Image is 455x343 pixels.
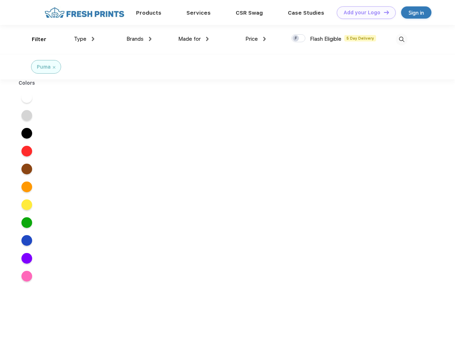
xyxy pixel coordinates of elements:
[149,37,151,41] img: dropdown.png
[37,63,51,71] div: Puma
[13,79,41,87] div: Colors
[42,6,126,19] img: fo%20logo%202.webp
[263,37,266,41] img: dropdown.png
[136,10,161,16] a: Products
[53,66,55,69] img: filter_cancel.svg
[245,36,258,42] span: Price
[126,36,144,42] span: Brands
[396,34,407,45] img: desktop_search.svg
[409,9,424,17] div: Sign in
[401,6,431,19] a: Sign in
[206,37,209,41] img: dropdown.png
[344,10,380,16] div: Add your Logo
[186,10,211,16] a: Services
[74,36,86,42] span: Type
[178,36,201,42] span: Made for
[384,10,389,14] img: DT
[310,36,341,42] span: Flash Eligible
[236,10,263,16] a: CSR Swag
[32,35,46,44] div: Filter
[92,37,94,41] img: dropdown.png
[344,35,376,41] span: 5 Day Delivery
